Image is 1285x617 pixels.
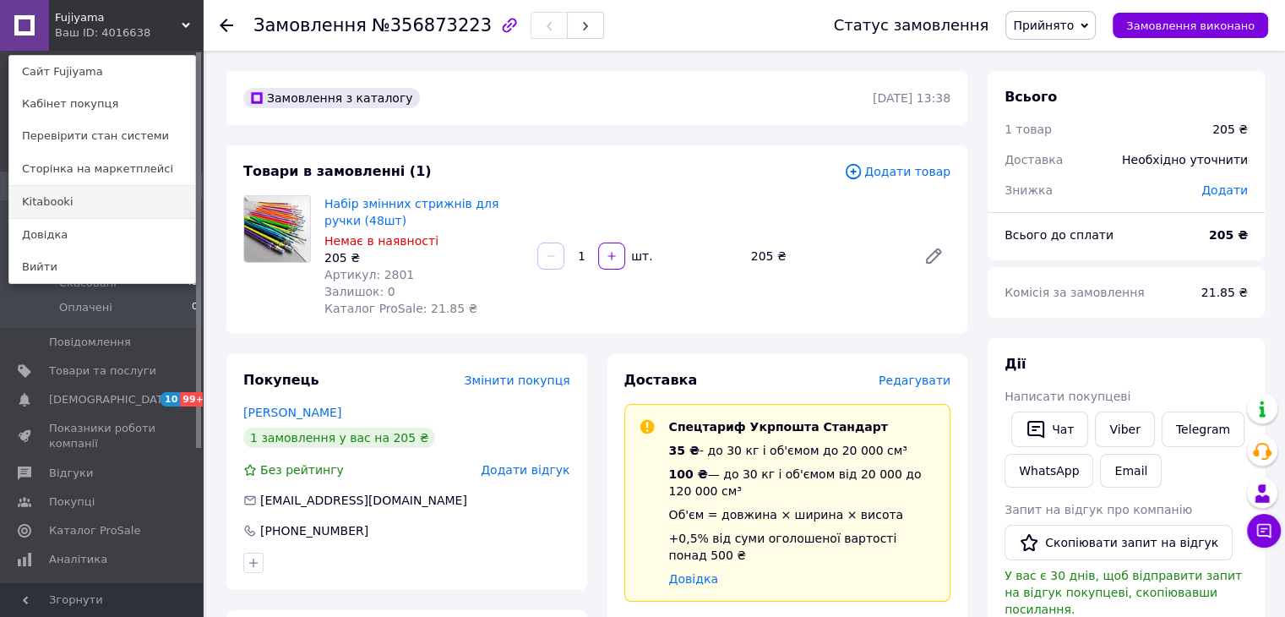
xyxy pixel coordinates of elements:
[59,300,112,315] span: Оплачені
[481,463,569,477] span: Додати відгук
[243,406,341,419] a: [PERSON_NAME]
[9,153,195,185] a: Сторінка на маркетплейсі
[1201,286,1248,299] span: 21.85 ₴
[324,268,414,281] span: Артикул: 2801
[669,572,718,586] a: Довідка
[669,420,888,434] span: Спецтариф Укрпошта Стандарт
[9,251,195,283] a: Вийти
[1201,183,1248,197] span: Додати
[1005,123,1052,136] span: 1 товар
[324,197,498,227] a: Набір змінних стрижнів для ручки (48шт)
[324,249,524,266] div: 205 ₴
[1005,286,1145,299] span: Комісія за замовлення
[669,506,937,523] div: Об'єм = довжина × ширина × висота
[1005,525,1233,560] button: Скопіювати запит на відгук
[669,444,700,457] span: 35 ₴
[1212,121,1248,138] div: 205 ₴
[1005,183,1053,197] span: Знижка
[669,442,937,459] div: - до 30 кг і об'ємом до 20 000 см³
[9,186,195,218] a: Kitabooki
[55,25,126,41] div: Ваш ID: 4016638
[9,56,195,88] a: Сайт Fujiyama
[49,466,93,481] span: Відгуки
[49,392,174,407] span: [DEMOGRAPHIC_DATA]
[324,234,438,248] span: Немає в наявності
[55,10,182,25] span: Fujiyama
[1209,228,1248,242] b: 205 ₴
[49,523,140,538] span: Каталог ProSale
[9,88,195,120] a: Кабінет покупця
[834,17,989,34] div: Статус замовлення
[260,463,344,477] span: Без рейтингу
[243,163,432,179] span: Товари в замовленні (1)
[372,15,492,35] span: №356873223
[49,494,95,510] span: Покупці
[1005,454,1093,488] a: WhatsApp
[243,372,319,388] span: Покупець
[1011,412,1088,447] button: Чат
[244,196,310,262] img: Набір змінних стрижнів для ручки (48шт)
[624,372,698,388] span: Доставка
[744,244,910,268] div: 205 ₴
[49,335,131,350] span: Повідомлення
[243,428,435,448] div: 1 замовлення у вас на 205 ₴
[627,248,654,265] div: шт.
[49,421,156,451] span: Показники роботи компанії
[1095,412,1154,447] a: Viber
[1247,514,1281,548] button: Чат з покупцем
[49,581,156,611] span: Інструменти веб-майстра та SEO
[259,522,370,539] div: [PHONE_NUMBER]
[879,374,950,387] span: Редагувати
[324,285,395,298] span: Залишок: 0
[669,466,937,500] div: — до 30 кг і об'ємом від 20 000 до 120 000 см³
[1162,412,1244,447] a: Telegram
[844,162,950,181] span: Додати товар
[465,374,570,387] span: Змінити покупця
[161,392,180,407] span: 10
[9,219,195,251] a: Довідка
[1013,19,1074,32] span: Прийнято
[1005,390,1130,403] span: Написати покупцеві
[220,17,233,34] div: Повернутися назад
[1005,356,1026,372] span: Дії
[1005,153,1063,167] span: Доставка
[873,91,950,105] time: [DATE] 13:38
[1112,141,1258,178] div: Необхідно уточнити
[253,15,367,35] span: Замовлення
[1005,228,1113,242] span: Всього до сплати
[669,530,937,564] div: +0,5% від суми оголошеної вартості понад 500 ₴
[180,392,208,407] span: 99+
[324,302,477,315] span: Каталог ProSale: 21.85 ₴
[669,467,708,481] span: 100 ₴
[49,363,156,379] span: Товари та послуги
[917,239,950,273] a: Редагувати
[192,300,198,315] span: 0
[1005,89,1057,105] span: Всього
[1005,569,1242,616] span: У вас є 30 днів, щоб відправити запит на відгук покупцеві, скопіювавши посилання.
[260,494,467,507] span: [EMAIL_ADDRESS][DOMAIN_NAME]
[1005,503,1192,516] span: Запит на відгук про компанію
[1100,454,1162,488] button: Email
[49,552,107,567] span: Аналітика
[243,88,420,108] div: Замовлення з каталогу
[1126,19,1255,32] span: Замовлення виконано
[9,120,195,152] a: Перевірити стан системи
[1113,13,1268,38] button: Замовлення виконано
